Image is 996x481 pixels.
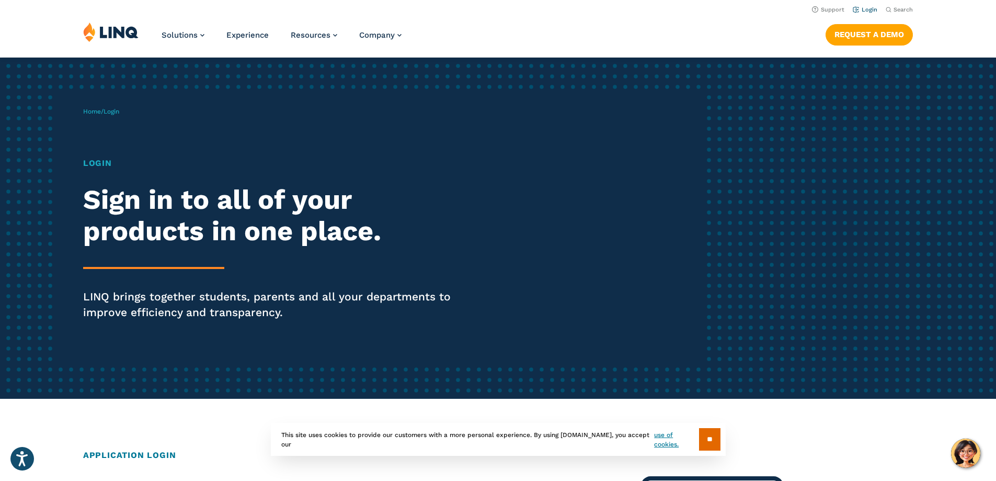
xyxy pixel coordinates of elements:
a: Login [853,6,877,13]
nav: Primary Navigation [162,22,402,57]
nav: Button Navigation [826,22,913,45]
a: Resources [291,30,337,40]
a: use of cookies. [654,430,699,449]
h2: Sign in to all of your products in one place. [83,184,467,247]
a: Company [359,30,402,40]
button: Hello, have a question? Let’s chat. [951,439,980,468]
p: LINQ brings together students, parents and all your departments to improve efficiency and transpa... [83,289,467,320]
span: / [83,108,119,115]
a: Support [812,6,844,13]
span: Login [104,108,119,115]
span: Search [894,6,913,13]
span: Company [359,30,395,40]
a: Experience [226,30,269,40]
span: Resources [291,30,330,40]
img: LINQ | K‑12 Software [83,22,139,42]
a: Request a Demo [826,24,913,45]
div: This site uses cookies to provide our customers with a more personal experience. By using [DOMAIN... [271,423,726,456]
button: Open Search Bar [886,6,913,14]
a: Solutions [162,30,204,40]
a: Home [83,108,101,115]
h1: Login [83,157,467,170]
span: Solutions [162,30,198,40]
